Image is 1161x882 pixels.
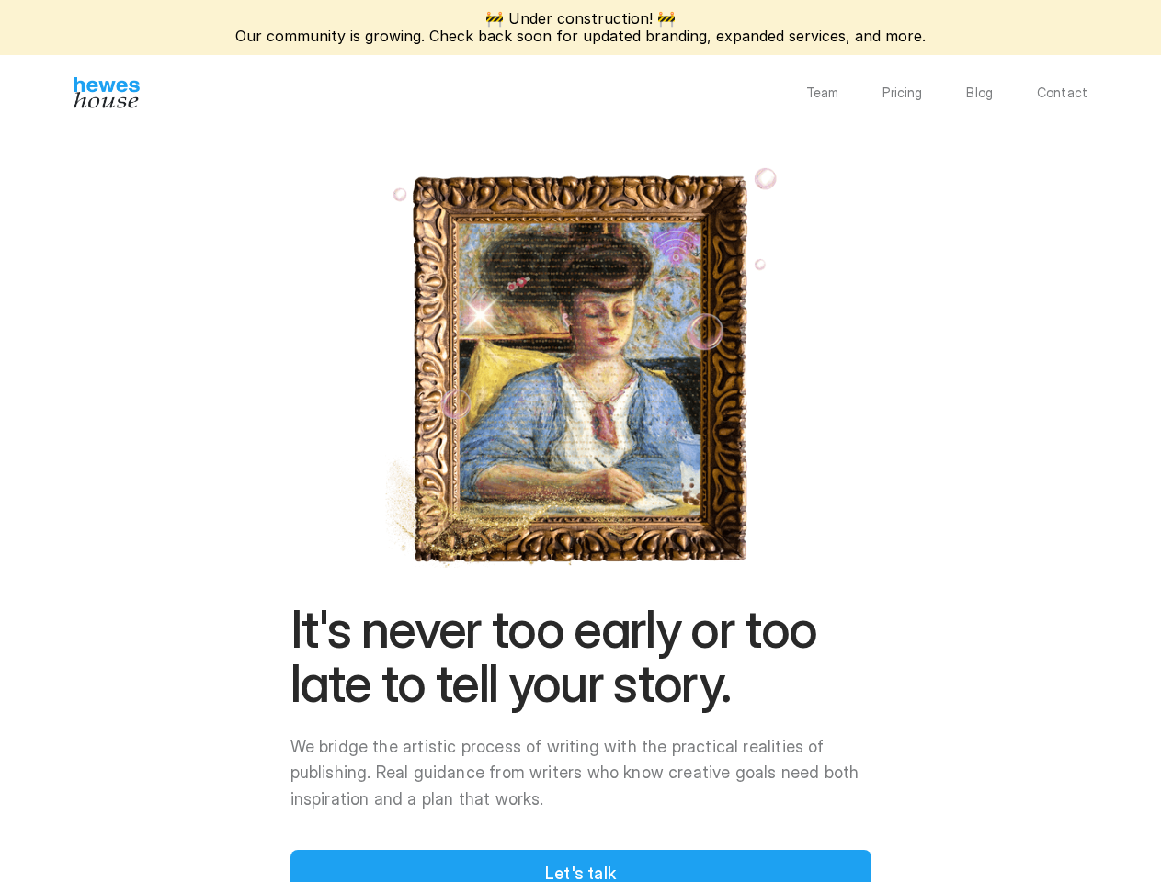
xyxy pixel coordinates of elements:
[377,160,785,573] img: Pierre Bonnard's "Misia Godebska Writing" depicts a woman writing in her notebook. You'll be just...
[290,603,871,712] h1: It's never too early or too late to tell your story.
[1037,86,1087,99] a: Contact
[966,86,993,99] a: Blog
[235,28,926,45] p: Our community is growing. Check back soon for updated branding, expanded services, and more.
[235,10,926,28] p: 🚧 Under construction! 🚧
[74,77,140,108] img: Hewes House’s book coach services offer creative writing courses, writing class to learn differen...
[290,734,871,813] p: We bridge the artistic process of writing with the practical realities of publishing. Real guidan...
[806,86,839,99] a: Team
[882,86,922,99] a: Pricing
